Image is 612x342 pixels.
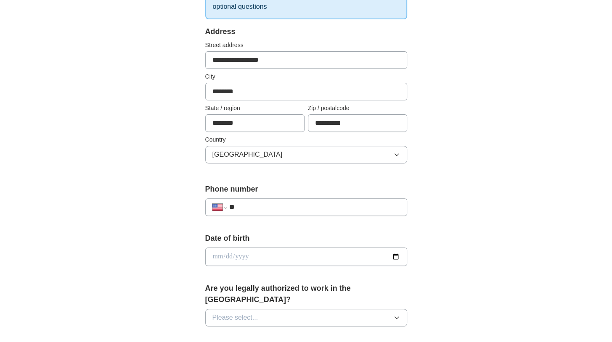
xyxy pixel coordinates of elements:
label: State / region [205,104,305,113]
span: [GEOGRAPHIC_DATA] [212,150,283,160]
button: Please select... [205,309,407,326]
div: Address [205,26,407,37]
label: Street address [205,41,407,50]
label: City [205,72,407,81]
label: Phone number [205,184,407,195]
label: Country [205,135,407,144]
span: Please select... [212,313,258,323]
label: Date of birth [205,233,407,244]
button: [GEOGRAPHIC_DATA] [205,146,407,163]
label: Are you legally authorized to work in the [GEOGRAPHIC_DATA]? [205,283,407,305]
label: Zip / postalcode [308,104,407,113]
